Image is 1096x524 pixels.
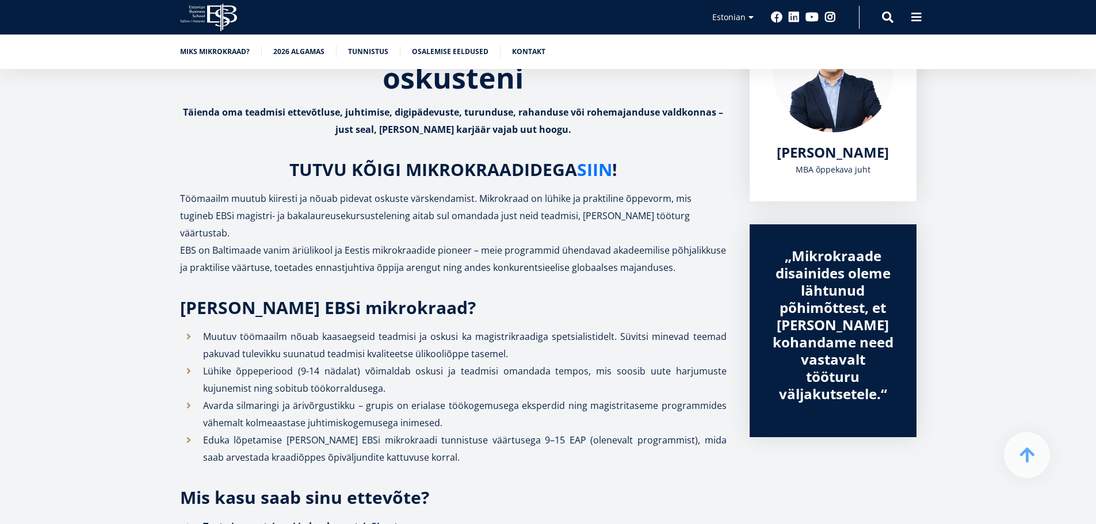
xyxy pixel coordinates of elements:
[777,144,889,161] a: [PERSON_NAME]
[180,46,250,58] a: Miks mikrokraad?
[183,106,723,136] strong: Täienda oma teadmisi ettevõtluse, juhtimise, digipädevuste, turunduse, rahanduse või rohemajandus...
[180,190,727,276] p: Töömaailm muutub kiiresti ja nõuab pidevat oskuste värskendamist. Mikrokraad on lühike ja praktil...
[203,328,727,362] p: Muutuv töömaailm nõuab kaasaegseid teadmisi ja oskusi ka magistrikraadiga spetsialistidelt. Süvit...
[577,161,612,178] a: SIIN
[773,247,893,403] div: „Mikrokraade disainides oleme lähtunud põhimõttest, et [PERSON_NAME] kohandame need vastavalt töö...
[777,143,889,162] span: [PERSON_NAME]
[773,161,893,178] div: MBA õppekava juht
[180,362,727,397] li: Lühike õppeperiood (9-14 nädalat) võimaldab oskusi ja teadmisi omandada tempos, mis soosib uute h...
[180,296,476,319] strong: [PERSON_NAME] EBSi mikrokraad?
[180,485,429,509] strong: Mis kasu saab sinu ettevõte?
[512,46,545,58] a: Kontakt
[788,12,800,23] a: Linkedin
[771,12,782,23] a: Facebook
[348,46,388,58] a: Tunnistus
[289,158,617,181] strong: TUTVU KÕIGI MIKROKRAADIDEGA !
[824,12,836,23] a: Instagram
[273,46,324,58] a: 2026 algamas
[180,397,727,431] li: Avarda silmaringi ja ärivõrgustikku – grupis on erialase töökogemusega eksperdid ning magistritas...
[180,431,727,466] li: Eduka lõpetamise [PERSON_NAME] EBSi mikrokraadi tunnistuse väärtusega 9–15 EAP (olenevalt program...
[412,46,488,58] a: Osalemise eeldused
[773,12,893,132] img: Marko Rillo
[805,12,819,23] a: Youtube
